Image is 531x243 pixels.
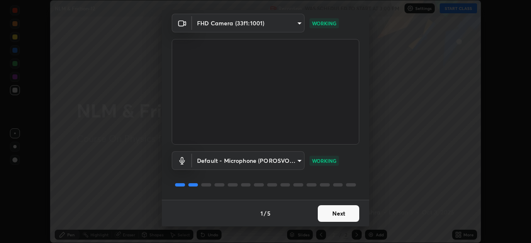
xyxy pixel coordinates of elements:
button: Next [318,205,359,222]
h4: 1 [261,209,263,218]
p: WORKING [312,157,336,164]
h4: / [264,209,266,218]
p: WORKING [312,20,336,27]
h4: 5 [267,209,270,218]
div: FHD Camera (33f1:1001) [192,14,304,32]
div: FHD Camera (33f1:1001) [192,151,304,170]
